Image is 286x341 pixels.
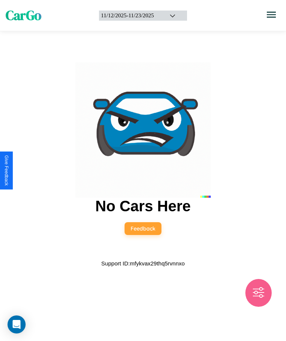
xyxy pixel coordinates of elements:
img: car [75,62,211,198]
div: Open Intercom Messenger [8,315,26,333]
button: Feedback [125,222,161,235]
p: Support ID: mfykvax29thq5rvnnxo [101,258,185,268]
div: 11 / 12 / 2025 - 11 / 23 / 2025 [101,12,160,19]
span: CarGo [6,6,41,24]
h2: No Cars Here [95,198,190,215]
div: Give Feedback [4,155,9,186]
